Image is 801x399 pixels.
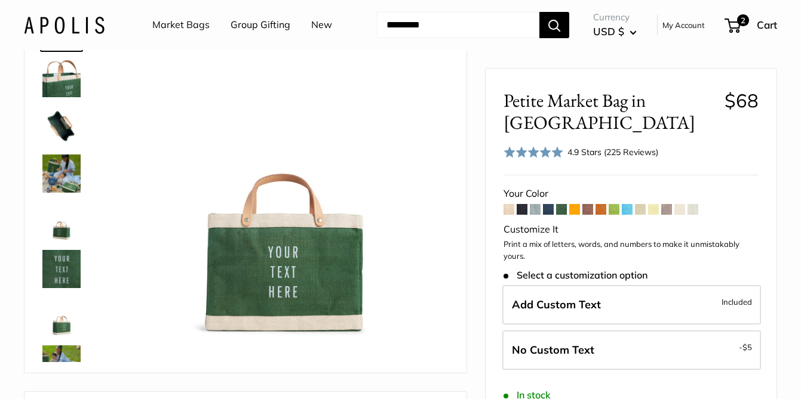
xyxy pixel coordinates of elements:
[24,16,105,33] img: Apolis
[40,200,83,243] a: Petite Market Bag in Field Green
[502,285,761,324] label: Add Custom Text
[722,295,752,309] span: Included
[40,57,83,100] a: description_Take it anywhere with easy-grip handles.
[504,89,716,134] span: Petite Market Bag in [GEOGRAPHIC_DATA]
[502,330,761,370] label: Leave Blank
[42,298,81,336] img: Petite Market Bag in Field Green
[40,343,83,386] a: Petite Market Bag in Field Green
[512,298,601,311] span: Add Custom Text
[120,11,449,339] img: description_Make it yours with custom printed text.
[42,107,81,145] img: description_Spacious inner area with room for everything. Plus water-resistant lining.
[42,202,81,240] img: Petite Market Bag in Field Green
[42,59,81,97] img: description_Take it anywhere with easy-grip handles.
[593,22,637,41] button: USD $
[42,250,81,288] img: description_Custom printed text with eco-friendly ink.
[539,12,569,38] button: Search
[726,16,777,35] a: 2 Cart
[152,16,210,34] a: Market Bags
[40,152,83,195] a: Petite Market Bag in Field Green
[40,248,83,290] a: description_Custom printed text with eco-friendly ink.
[504,270,647,281] span: Select a customization option
[567,145,658,158] div: 4.9 Stars (225 Reviews)
[662,18,705,32] a: My Account
[512,343,594,357] span: No Custom Text
[739,340,752,354] span: -
[757,18,777,31] span: Cart
[504,143,659,160] div: 4.9 Stars (225 Reviews)
[40,295,83,338] a: Petite Market Bag in Field Green
[725,89,759,112] span: $68
[504,239,759,262] p: Print a mix of letters, words, and numbers to make it unmistakably yours.
[737,14,749,26] span: 2
[742,342,752,352] span: $5
[504,221,759,239] div: Customize It
[504,185,759,203] div: Your Color
[42,154,81,193] img: Petite Market Bag in Field Green
[231,16,290,34] a: Group Gifting
[377,12,539,38] input: Search...
[311,16,332,34] a: New
[40,104,83,147] a: description_Spacious inner area with room for everything. Plus water-resistant lining.
[593,25,624,38] span: USD $
[42,345,81,383] img: Petite Market Bag in Field Green
[593,9,637,26] span: Currency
